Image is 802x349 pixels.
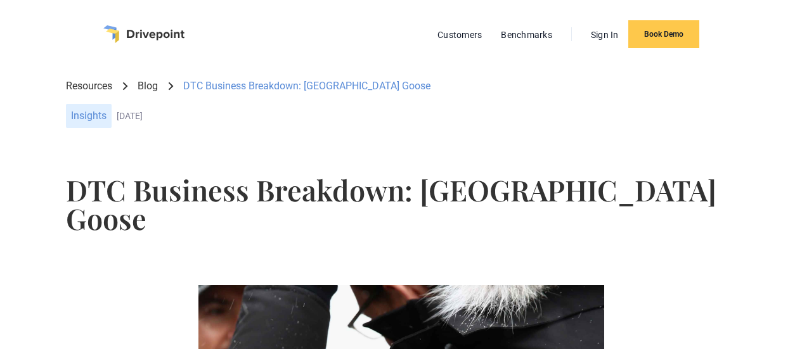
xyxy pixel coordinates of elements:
a: Blog [138,79,158,93]
a: home [103,25,184,43]
div: Insights [66,104,112,128]
a: Benchmarks [495,27,559,43]
a: Sign In [585,27,625,43]
h1: DTC Business Breakdown: [GEOGRAPHIC_DATA] Goose [66,175,736,232]
div: DTC Business Breakdown: [GEOGRAPHIC_DATA] Goose [183,79,430,93]
div: [DATE] [117,111,736,122]
a: Customers [431,27,488,43]
a: Resources [66,79,112,93]
a: Book Demo [628,20,699,48]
